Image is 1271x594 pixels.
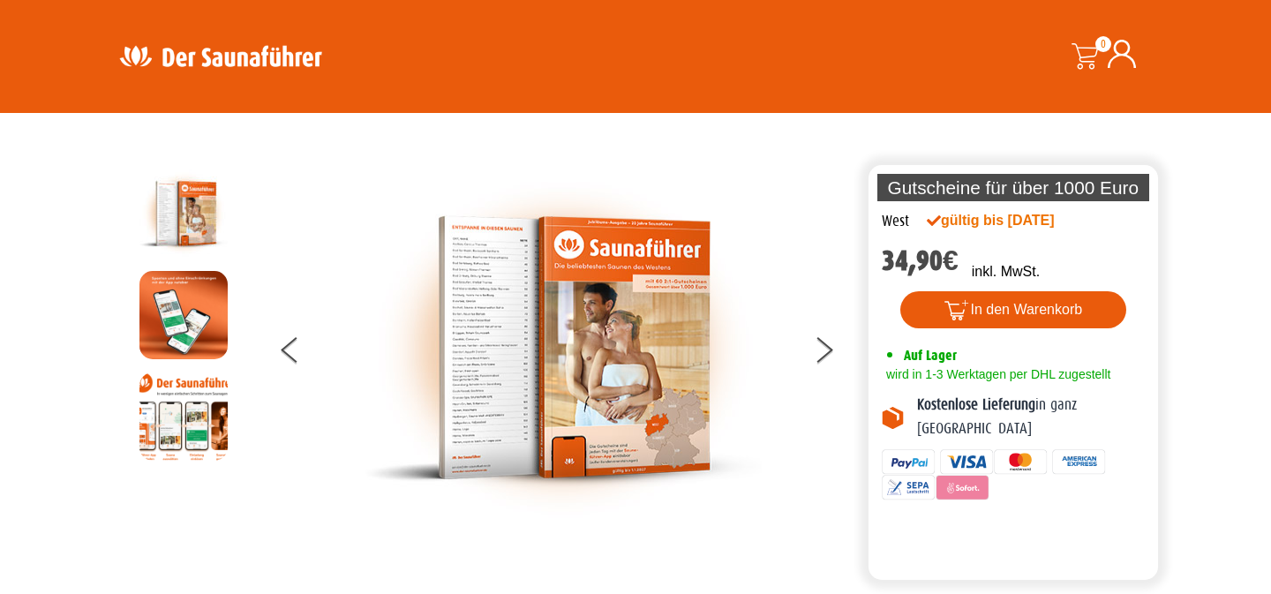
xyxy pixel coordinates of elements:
p: in ganz [GEOGRAPHIC_DATA] [917,394,1145,440]
span: 0 [1095,36,1111,52]
bdi: 34,90 [882,244,959,277]
img: Anleitung7tn [139,372,228,461]
p: inkl. MwSt. [972,261,1040,282]
p: Gutscheine für über 1000 Euro [877,174,1149,201]
b: Kostenlose Lieferung [917,396,1035,413]
img: der-saunafuehrer-2025-west [139,169,228,258]
span: Auf Lager [904,347,957,364]
img: der-saunafuehrer-2025-west [365,169,762,526]
div: gültig bis [DATE] [927,210,1093,231]
img: MOCKUP-iPhone_regional [139,271,228,359]
span: € [943,244,959,277]
button: In den Warenkorb [900,291,1127,328]
span: wird in 1-3 Werktagen per DHL zugestellt [882,367,1110,381]
div: West [882,210,909,233]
